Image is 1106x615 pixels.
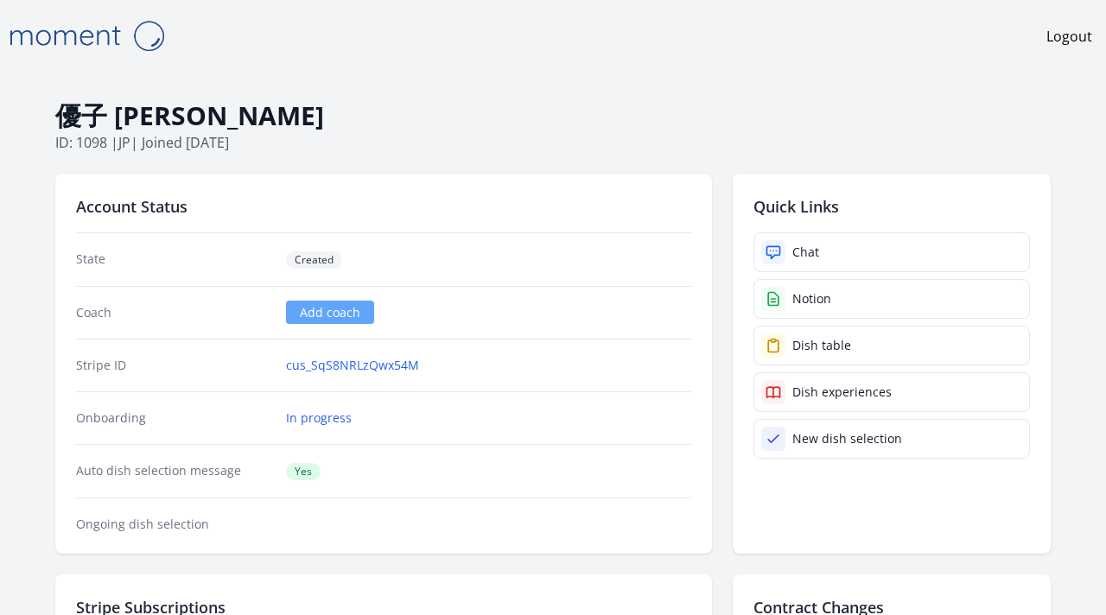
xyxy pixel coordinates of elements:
[118,133,130,152] span: jp
[753,419,1030,459] a: New dish selection
[753,372,1030,412] a: Dish experiences
[792,244,819,261] div: Chat
[76,357,272,374] dt: Stripe ID
[76,462,272,480] dt: Auto dish selection message
[76,516,272,533] dt: Ongoing dish selection
[76,304,272,321] dt: Coach
[55,132,1051,153] p: ID: 1098 | | Joined [DATE]
[286,357,419,374] a: cus_SqS8NRLzQwx54M
[753,232,1030,272] a: Chat
[55,99,1051,132] h1: 優子 [PERSON_NAME]
[286,409,352,427] a: In progress
[286,301,374,324] a: Add coach
[753,326,1030,365] a: Dish table
[286,251,342,269] span: Created
[792,430,902,447] div: New dish selection
[753,279,1030,319] a: Notion
[76,194,691,219] h2: Account Status
[792,337,851,354] div: Dish table
[792,290,831,307] div: Notion
[792,384,892,401] div: Dish experiences
[1046,26,1092,47] a: Logout
[286,463,321,480] span: Yes
[753,194,1030,219] h2: Quick Links
[76,250,272,269] dt: State
[76,409,272,427] dt: Onboarding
